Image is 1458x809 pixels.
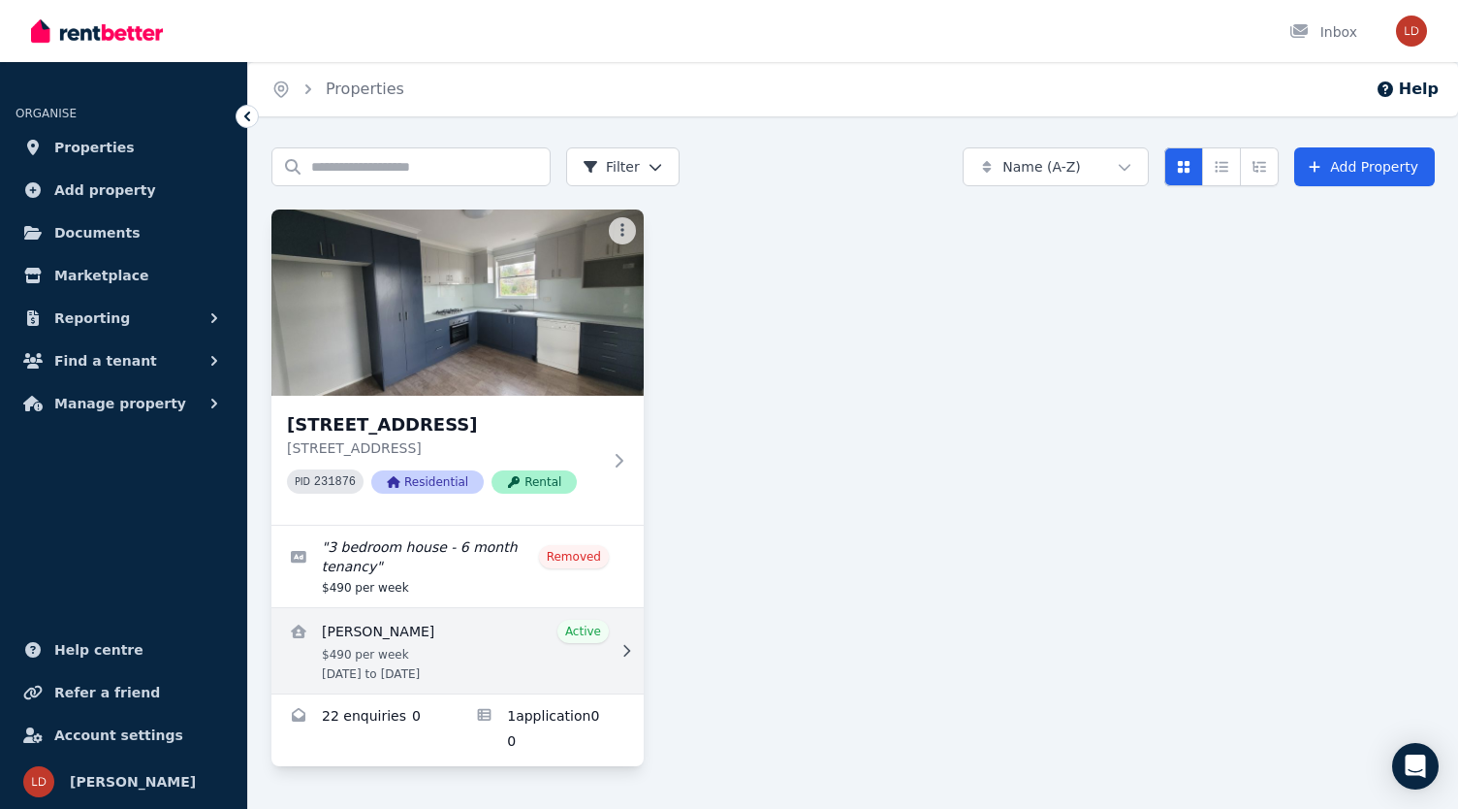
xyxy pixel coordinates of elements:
[1164,147,1203,186] button: Card view
[371,470,484,494] span: Residential
[54,392,186,415] span: Manage property
[1202,147,1241,186] button: Compact list view
[54,638,143,662] span: Help centre
[609,217,636,244] button: More options
[16,673,232,712] a: Refer a friend
[1392,743,1439,790] div: Open Intercom Messenger
[70,770,196,793] span: [PERSON_NAME]
[16,631,232,669] a: Help centre
[248,62,428,116] nav: Breadcrumb
[1376,78,1439,101] button: Help
[295,476,310,487] small: PID
[271,695,458,766] a: Enquiries for 10 Hastings Crescent, Broadmeadows
[16,256,232,295] a: Marketplace
[54,178,156,202] span: Add property
[54,221,141,244] span: Documents
[458,695,644,766] a: Applications for 10 Hastings Crescent, Broadmeadows
[287,438,601,458] p: [STREET_ADDRESS]
[1164,147,1279,186] div: View options
[54,264,148,287] span: Marketplace
[16,213,232,252] a: Documents
[31,16,163,46] img: RentBetter
[271,608,644,694] a: View details for Maisam Shahzad
[54,307,130,330] span: Reporting
[16,341,232,380] button: Find a tenant
[54,136,135,159] span: Properties
[1002,157,1081,177] span: Name (A-Z)
[54,681,160,704] span: Refer a friend
[16,299,232,338] button: Reporting
[16,128,232,167] a: Properties
[271,526,644,607] a: Edit listing: 3 bedroom house - 6 month tenancy
[54,349,157,372] span: Find a tenant
[1396,16,1427,47] img: Lance Danger
[1294,147,1435,186] a: Add Property
[326,80,404,98] a: Properties
[314,475,356,489] code: 231876
[1240,147,1279,186] button: Expanded list view
[16,384,232,423] button: Manage property
[271,210,644,525] a: 10 Hastings Crescent, Broadmeadows[STREET_ADDRESS][STREET_ADDRESS]PID 231876ResidentialRental
[963,147,1149,186] button: Name (A-Z)
[16,716,232,755] a: Account settings
[491,470,577,494] span: Rental
[287,411,601,438] h3: [STREET_ADDRESS]
[583,157,640,177] span: Filter
[23,766,54,797] img: Lance Danger
[271,210,644,396] img: 10 Hastings Crescent, Broadmeadows
[16,107,77,120] span: ORGANISE
[16,171,232,210] a: Add property
[54,724,183,747] span: Account settings
[566,147,680,186] button: Filter
[1289,22,1357,42] div: Inbox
